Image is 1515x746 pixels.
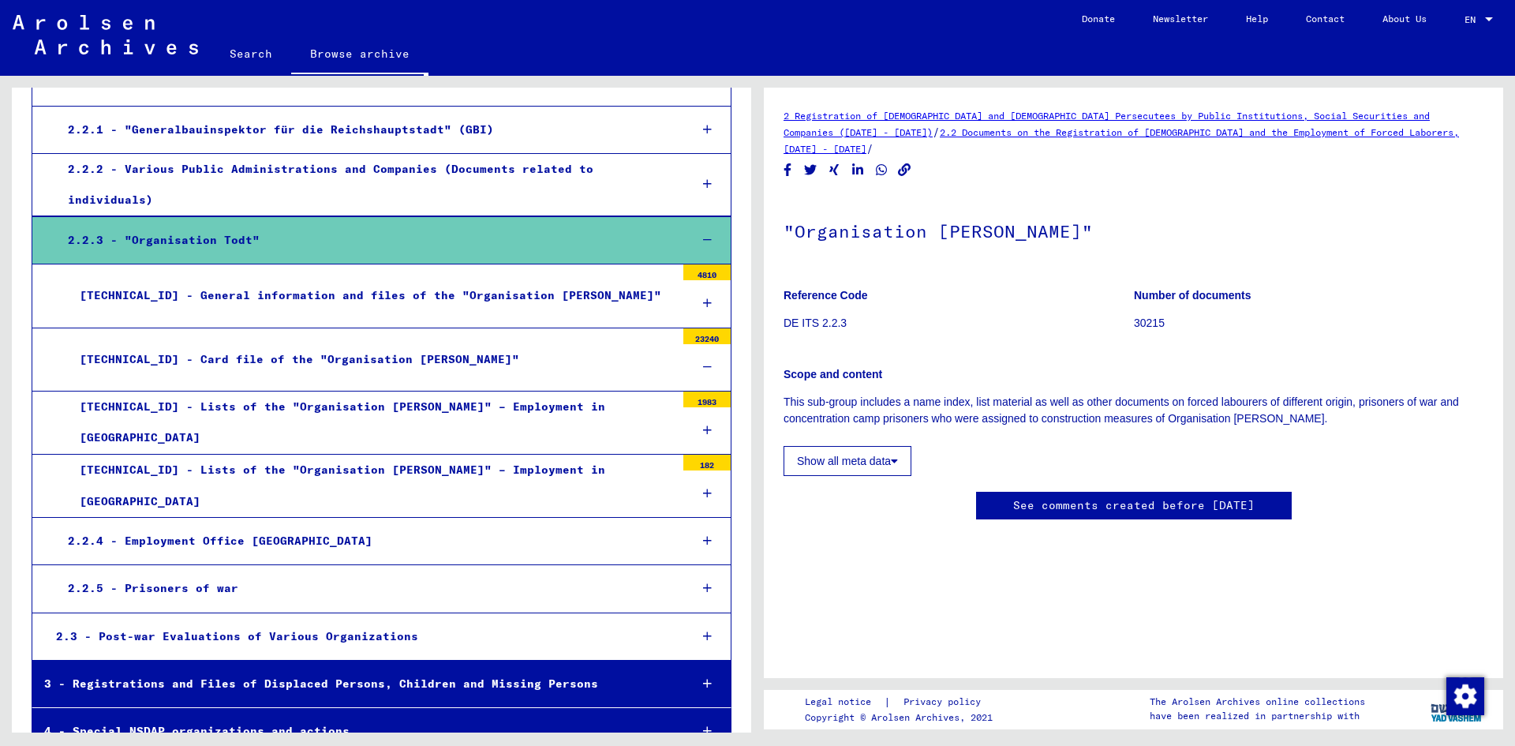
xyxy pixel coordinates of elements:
[1464,14,1482,25] span: EN
[68,392,675,453] div: [TECHNICAL_ID] - Lists of the "Organisation [PERSON_NAME]" – Employment in [GEOGRAPHIC_DATA]
[805,694,1000,710] div: |
[1150,709,1365,723] p: have been realized in partnership with
[56,154,677,216] div: 2.2.2 - Various Public Administrations and Companies (Documents related to individuals)
[56,114,677,145] div: 2.2.1 - "Generalbauinspektor für die Reichshauptstadt" (GBI)
[784,110,1430,138] a: 2 Registration of [DEMOGRAPHIC_DATA] and [DEMOGRAPHIC_DATA] Persecutees by Public Institutions, S...
[1427,689,1487,729] img: yv_logo.png
[805,710,1000,725] p: Copyright © Arolsen Archives, 2021
[1150,695,1365,709] p: The Arolsen Archives online collections
[68,280,675,311] div: [TECHNICAL_ID] - General information and files of the "Organisation [PERSON_NAME]"
[683,392,731,407] div: 1983
[56,526,677,557] div: 2.2.4 - Employment Office [GEOGRAPHIC_DATA]
[784,368,882,380] b: Scope and content
[780,160,796,180] button: Share on Facebook
[56,225,677,256] div: 2.2.3 - "Organisation Todt"
[805,694,884,710] a: Legal notice
[784,394,1483,427] p: This sub-group includes a name index, list material as well as other documents on forced labourer...
[68,455,675,516] div: [TECHNICAL_ID] - Lists of the "Organisation [PERSON_NAME]" – Imployment in [GEOGRAPHIC_DATA]
[211,35,291,73] a: Search
[1446,677,1484,715] img: Change consent
[896,160,913,180] button: Copy link
[802,160,819,180] button: Share on Twitter
[784,289,868,302] b: Reference Code
[1134,289,1251,302] b: Number of documents
[683,264,731,280] div: 4810
[784,126,1459,155] a: 2.2 Documents on the Registration of [DEMOGRAPHIC_DATA] and the Employment of Forced Laborers, [D...
[1013,497,1255,514] a: See comments created before [DATE]
[873,160,890,180] button: Share on WhatsApp
[291,35,428,76] a: Browse archive
[683,328,731,344] div: 23240
[866,141,873,156] span: /
[32,669,677,699] div: 3 - Registrations and Files of Displaced Persons, Children and Missing Persons
[56,573,677,604] div: 2.2.5 - Prisoners of war
[784,315,1133,332] p: DE ITS 2.2.3
[1134,315,1483,332] p: 30215
[933,125,940,139] span: /
[891,694,1000,710] a: Privacy policy
[68,344,675,375] div: [TECHNICAL_ID] - Card file of the "Organisation [PERSON_NAME]"
[850,160,866,180] button: Share on LinkedIn
[826,160,843,180] button: Share on Xing
[683,455,731,470] div: 182
[784,446,911,476] button: Show all meta data
[13,15,198,54] img: Arolsen_neg.svg
[784,195,1483,264] h1: "Organisation [PERSON_NAME]"
[44,621,677,652] div: 2.3 - Post-war Evaluations of Various Organizations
